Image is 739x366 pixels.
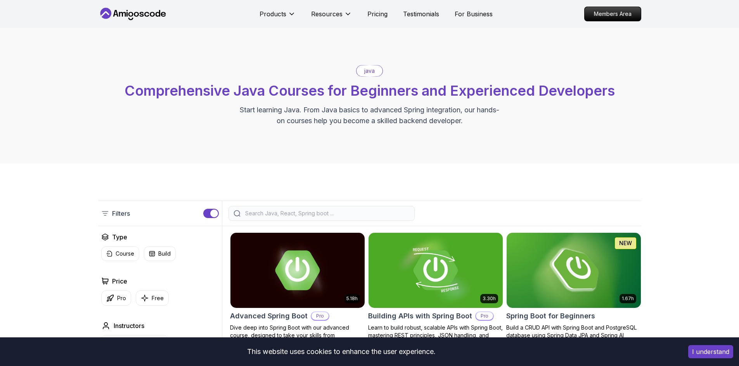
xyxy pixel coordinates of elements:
[455,9,493,19] a: For Business
[506,232,641,339] a: Spring Boot for Beginners card1.67hNEWSpring Boot for BeginnersBuild a CRUD API with Spring Boot ...
[260,9,296,25] button: Products
[311,9,343,19] p: Resources
[312,312,329,320] p: Pro
[506,324,641,339] p: Build a CRUD API with Spring Boot and PostgreSQL database using Spring Data JPA and Spring AI
[368,232,503,347] a: Building APIs with Spring Boot card3.30hBuilding APIs with Spring BootProLearn to build robust, s...
[101,335,168,352] button: instructor img[PERSON_NAME]
[125,82,615,99] span: Comprehensive Java Courses for Beginners and Experienced Developers
[403,9,439,19] a: Testimonials
[476,312,493,320] p: Pro
[112,232,127,242] h2: Type
[152,294,164,302] p: Free
[688,345,733,358] button: Accept cookies
[346,296,358,302] p: 5.18h
[230,311,308,321] h2: Advanced Spring Boot
[117,294,126,302] p: Pro
[144,246,176,261] button: Build
[112,277,127,286] h2: Price
[230,324,365,347] p: Dive deep into Spring Boot with our advanced course, designed to take your skills from intermedia...
[230,232,365,347] a: Advanced Spring Boot card5.18hAdvanced Spring BootProDive deep into Spring Boot with our advanced...
[622,296,634,302] p: 1.67h
[116,250,134,258] p: Course
[506,311,595,321] h2: Spring Boot for Beginners
[112,209,130,218] p: Filters
[260,9,286,19] p: Products
[619,239,632,247] p: NEW
[244,210,410,217] input: Search Java, React, Spring boot ...
[101,290,131,306] button: Pro
[367,9,388,19] a: Pricing
[368,324,503,347] p: Learn to build robust, scalable APIs with Spring Boot, mastering REST principles, JSON handling, ...
[369,233,503,308] img: Building APIs with Spring Boot card
[158,250,171,258] p: Build
[584,7,641,21] a: Members Area
[114,321,144,330] h2: Instructors
[368,311,472,321] h2: Building APIs with Spring Boot
[101,246,139,261] button: Course
[239,105,500,126] p: Start learning Java. From Java basics to advanced Spring integration, our hands-on courses help y...
[483,296,496,302] p: 3.30h
[311,9,352,25] button: Resources
[507,233,641,308] img: Spring Boot for Beginners card
[136,290,169,306] button: Free
[364,67,375,75] p: java
[6,343,677,360] div: This website uses cookies to enhance the user experience.
[230,233,365,308] img: Advanced Spring Boot card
